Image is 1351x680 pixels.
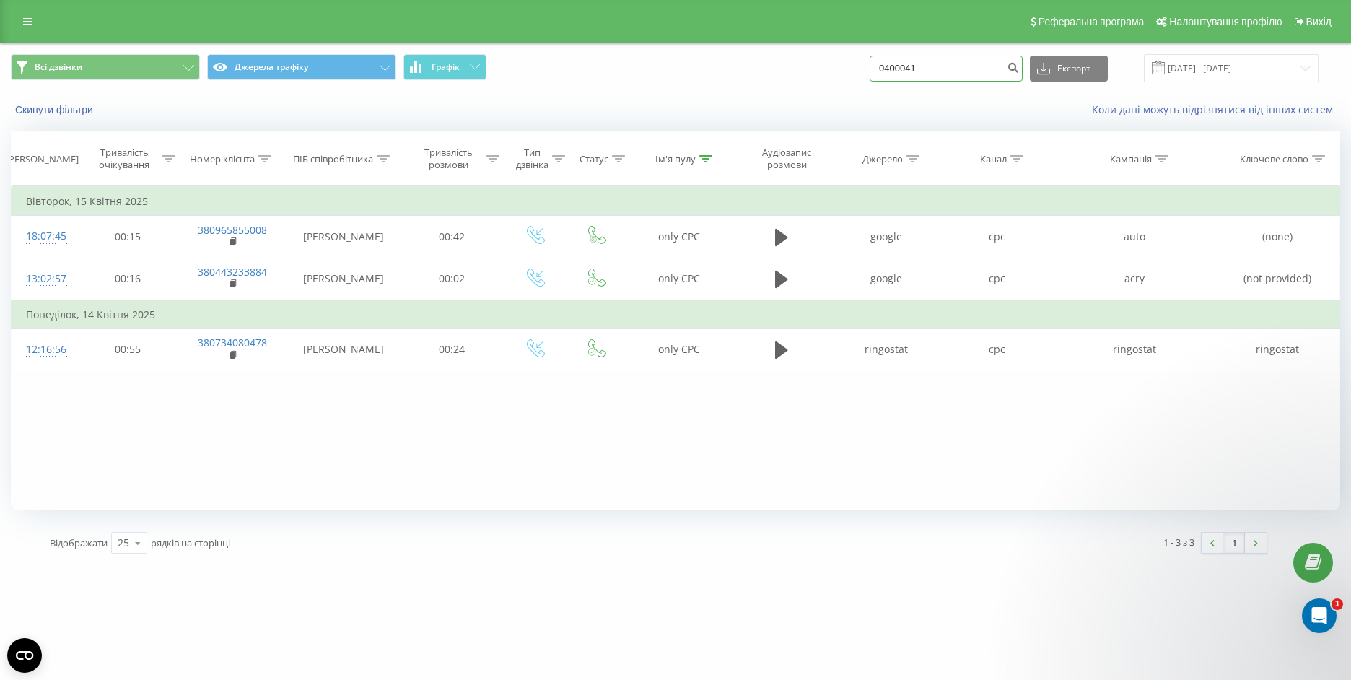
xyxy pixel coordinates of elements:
td: 00:24 [401,328,503,370]
input: Пошук за номером [870,56,1023,82]
div: Тривалість очікування [89,147,159,171]
td: ringostat [1216,328,1339,370]
div: Канал [980,153,1007,165]
a: Коли дані можуть відрізнятися вiд інших систем [1092,103,1340,116]
span: Відображати [50,536,108,549]
div: 13:02:57 [26,265,62,293]
div: 25 [118,536,129,550]
span: Вихід [1306,16,1332,27]
td: [PERSON_NAME] [286,258,401,300]
span: рядків на сторінці [151,536,230,549]
td: only CPC [626,216,733,258]
span: 1 [1332,598,1343,610]
span: Реферальна програма [1039,16,1145,27]
div: 18:07:45 [26,222,62,250]
div: Статус [580,153,608,165]
div: Аудіозапис розмови [746,147,827,171]
button: Скинути фільтри [11,103,100,116]
span: Налаштування профілю [1169,16,1282,27]
div: Кампанія [1110,153,1152,165]
button: Всі дзвінки [11,54,200,80]
div: Ім'я пулу [655,153,696,165]
div: Тип дзвінка [516,147,548,171]
td: (none) [1216,216,1339,258]
td: cpc [942,216,1052,258]
td: only CPC [626,258,733,300]
td: ringostat [831,328,942,370]
iframe: Intercom live chat [1302,598,1337,633]
div: ПІБ співробітника [293,153,373,165]
div: Тривалість розмови [414,147,483,171]
a: 380734080478 [198,336,267,349]
td: cpc [942,328,1052,370]
a: 380443233884 [198,265,267,279]
td: cpc [942,258,1052,300]
div: 1 - 3 з 3 [1163,535,1194,549]
button: Графік [403,54,486,80]
td: Вівторок, 15 Квітня 2025 [12,187,1340,216]
div: 12:16:56 [26,336,62,364]
button: Джерела трафіку [207,54,396,80]
td: ringostat [1052,328,1216,370]
td: 00:02 [401,258,503,300]
a: 380965855008 [198,223,267,237]
td: Понеділок, 14 Квітня 2025 [12,300,1340,329]
td: [PERSON_NAME] [286,216,401,258]
button: Експорт [1030,56,1108,82]
td: 00:15 [76,216,179,258]
div: Джерело [862,153,903,165]
td: [PERSON_NAME] [286,328,401,370]
td: google [831,216,942,258]
div: [PERSON_NAME] [6,153,79,165]
a: 1 [1223,533,1245,553]
div: Номер клієнта [190,153,255,165]
td: auto [1052,216,1216,258]
span: Всі дзвінки [35,61,82,73]
td: 00:55 [76,328,179,370]
button: Open CMP widget [7,638,42,673]
div: Ключове слово [1240,153,1308,165]
td: only CPC [626,328,733,370]
td: google [831,258,942,300]
td: 00:16 [76,258,179,300]
span: Графік [432,62,460,72]
td: 00:42 [401,216,503,258]
td: (not provided) [1216,258,1339,300]
td: acry [1052,258,1216,300]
